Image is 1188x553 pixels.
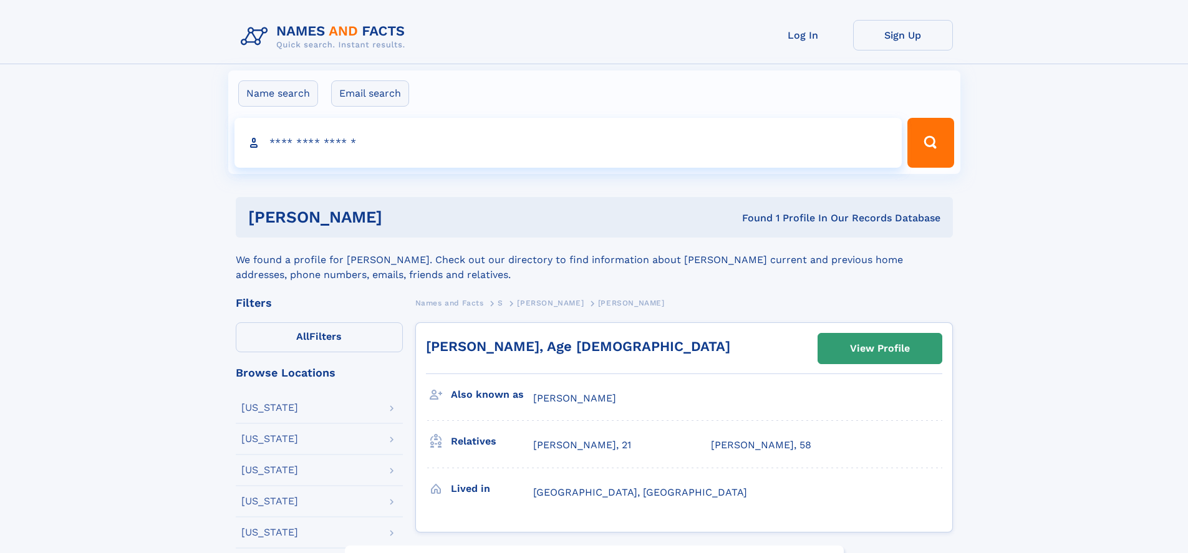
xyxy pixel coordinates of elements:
[517,299,584,307] span: [PERSON_NAME]
[850,334,910,363] div: View Profile
[451,478,533,499] h3: Lived in
[241,527,298,537] div: [US_STATE]
[533,486,747,498] span: [GEOGRAPHIC_DATA], [GEOGRAPHIC_DATA]
[236,322,403,352] label: Filters
[451,431,533,452] h3: Relatives
[517,295,584,310] a: [PERSON_NAME]
[711,438,811,452] a: [PERSON_NAME], 58
[907,118,954,168] button: Search Button
[533,438,631,452] a: [PERSON_NAME], 21
[236,20,415,54] img: Logo Names and Facts
[236,297,403,309] div: Filters
[331,80,409,107] label: Email search
[498,299,503,307] span: S
[753,20,853,50] a: Log In
[241,434,298,444] div: [US_STATE]
[415,295,484,310] a: Names and Facts
[238,80,318,107] label: Name search
[296,330,309,342] span: All
[241,465,298,475] div: [US_STATE]
[598,299,665,307] span: [PERSON_NAME]
[236,367,403,378] div: Browse Locations
[451,384,533,405] h3: Also known as
[562,211,940,225] div: Found 1 Profile In Our Records Database
[241,496,298,506] div: [US_STATE]
[248,209,563,225] h1: [PERSON_NAME]
[236,238,953,282] div: We found a profile for [PERSON_NAME]. Check out our directory to find information about [PERSON_N...
[234,118,902,168] input: search input
[853,20,953,50] a: Sign Up
[241,403,298,413] div: [US_STATE]
[818,334,942,363] a: View Profile
[533,392,616,404] span: [PERSON_NAME]
[498,295,503,310] a: S
[426,339,730,354] a: [PERSON_NAME], Age [DEMOGRAPHIC_DATA]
